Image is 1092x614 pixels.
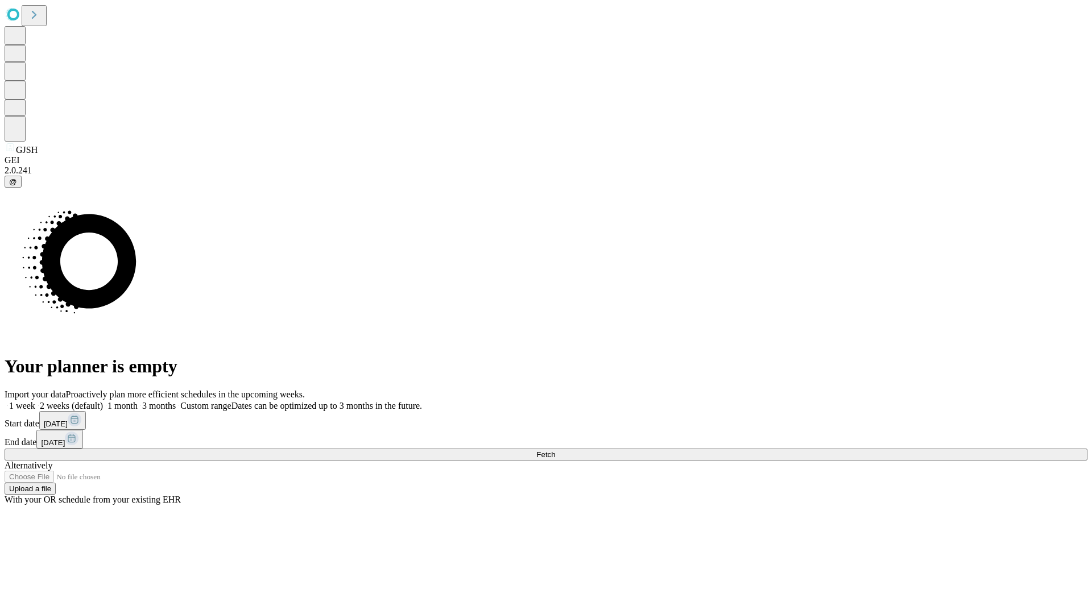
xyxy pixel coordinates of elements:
span: Import your data [5,389,66,399]
span: [DATE] [44,420,68,428]
span: @ [9,177,17,186]
span: 3 months [142,401,176,410]
div: GEI [5,155,1087,165]
span: 1 month [107,401,138,410]
span: Fetch [536,450,555,459]
span: Dates can be optimized up to 3 months in the future. [231,401,422,410]
span: GJSH [16,145,38,155]
div: 2.0.241 [5,165,1087,176]
div: End date [5,430,1087,449]
span: [DATE] [41,438,65,447]
h1: Your planner is empty [5,356,1087,377]
button: [DATE] [36,430,83,449]
button: Fetch [5,449,1087,460]
span: 1 week [9,401,35,410]
span: 2 weeks (default) [40,401,103,410]
span: With your OR schedule from your existing EHR [5,495,181,504]
button: [DATE] [39,411,86,430]
div: Start date [5,411,1087,430]
button: @ [5,176,22,188]
span: Proactively plan more efficient schedules in the upcoming weeks. [66,389,305,399]
button: Upload a file [5,483,56,495]
span: Alternatively [5,460,52,470]
span: Custom range [180,401,231,410]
